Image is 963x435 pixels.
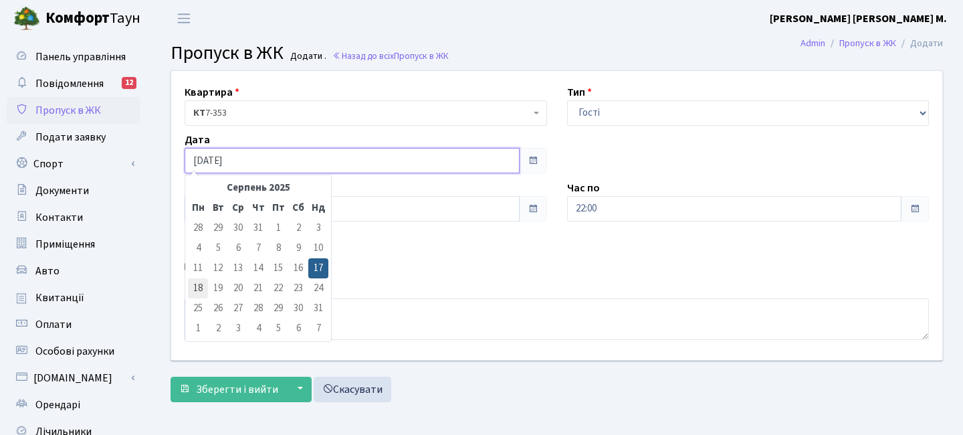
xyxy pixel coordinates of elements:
label: Дата [185,132,210,148]
th: Ср [228,198,248,218]
td: 17 [308,258,328,278]
td: 7 [308,319,328,339]
span: Пропуск в ЖК [35,103,101,118]
td: 1 [268,218,288,238]
a: Авто [7,258,140,284]
td: 4 [188,238,208,258]
span: Авто [35,264,60,278]
span: Особові рахунки [35,344,114,359]
button: Зберегти і вийти [171,377,287,402]
td: 15 [268,258,288,278]
label: Тип [567,84,592,100]
b: КТ [193,106,205,120]
td: 5 [268,319,288,339]
b: Комфорт [45,7,110,29]
td: 20 [228,278,248,298]
th: Чт [248,198,268,218]
td: 8 [268,238,288,258]
a: Admin [800,36,825,50]
a: Документи [7,177,140,204]
span: Пропуск в ЖК [394,50,449,62]
td: 25 [188,298,208,319]
a: Оплати [7,311,140,338]
a: Панель управління [7,43,140,70]
a: Орендарі [7,391,140,418]
td: 6 [228,238,248,258]
span: Зберегти і вийти [196,382,278,397]
td: 3 [228,319,248,339]
span: Таун [45,7,140,30]
td: 10 [308,238,328,258]
a: Назад до всіхПропуск в ЖК [332,50,449,62]
span: Квитанції [35,290,84,305]
a: Приміщення [7,231,140,258]
span: Пропуск в ЖК [171,39,284,66]
a: Подати заявку [7,124,140,151]
td: 27 [228,298,248,319]
a: Квитанції [7,284,140,311]
label: Квартира [185,84,239,100]
a: Повідомлення12 [7,70,140,97]
div: 12 [122,77,136,89]
td: 30 [228,218,248,238]
td: 18 [188,278,208,298]
span: Подати заявку [35,130,106,145]
td: 16 [288,258,308,278]
td: 19 [208,278,228,298]
a: Контакти [7,204,140,231]
span: Контакти [35,210,83,225]
td: 21 [248,278,268,298]
td: 6 [288,319,308,339]
td: 22 [268,278,288,298]
td: 31 [248,218,268,238]
td: 28 [188,218,208,238]
span: Панель управління [35,50,126,64]
a: Пропуск в ЖК [839,36,896,50]
label: Час по [567,180,600,196]
a: Особові рахунки [7,338,140,365]
a: Пропуск в ЖК [7,97,140,124]
span: Оплати [35,317,72,332]
span: <b>КТ</b>&nbsp;&nbsp;&nbsp;&nbsp;7-353 [193,106,530,120]
span: Орендарі [35,398,80,412]
td: 9 [288,238,308,258]
td: 29 [208,218,228,238]
img: logo.png [13,5,40,32]
b: [PERSON_NAME] [PERSON_NAME] М. [770,11,947,26]
span: <b>КТ</b>&nbsp;&nbsp;&nbsp;&nbsp;7-353 [185,100,547,126]
a: [DOMAIN_NAME] [7,365,140,391]
td: 4 [248,319,268,339]
td: 7 [248,238,268,258]
td: 2 [288,218,308,238]
th: Вт [208,198,228,218]
a: Спорт [7,151,140,177]
td: 23 [288,278,308,298]
td: 28 [248,298,268,319]
td: 14 [248,258,268,278]
td: 3 [308,218,328,238]
td: 29 [268,298,288,319]
span: Документи [35,183,89,198]
td: 31 [308,298,328,319]
th: Нд [308,198,328,218]
td: 1 [188,319,208,339]
th: Серпень 2025 [208,178,308,198]
td: 13 [228,258,248,278]
th: Пн [188,198,208,218]
a: Скасувати [314,377,391,402]
td: 5 [208,238,228,258]
nav: breadcrumb [780,29,963,58]
td: 12 [208,258,228,278]
span: Приміщення [35,237,95,252]
th: Пт [268,198,288,218]
a: [PERSON_NAME] [PERSON_NAME] М. [770,11,947,27]
td: 30 [288,298,308,319]
button: Переключити навігацію [167,7,201,29]
span: Повідомлення [35,76,104,91]
td: 11 [188,258,208,278]
td: 24 [308,278,328,298]
th: Сб [288,198,308,218]
td: 2 [208,319,228,339]
li: Додати [896,36,943,51]
td: 26 [208,298,228,319]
